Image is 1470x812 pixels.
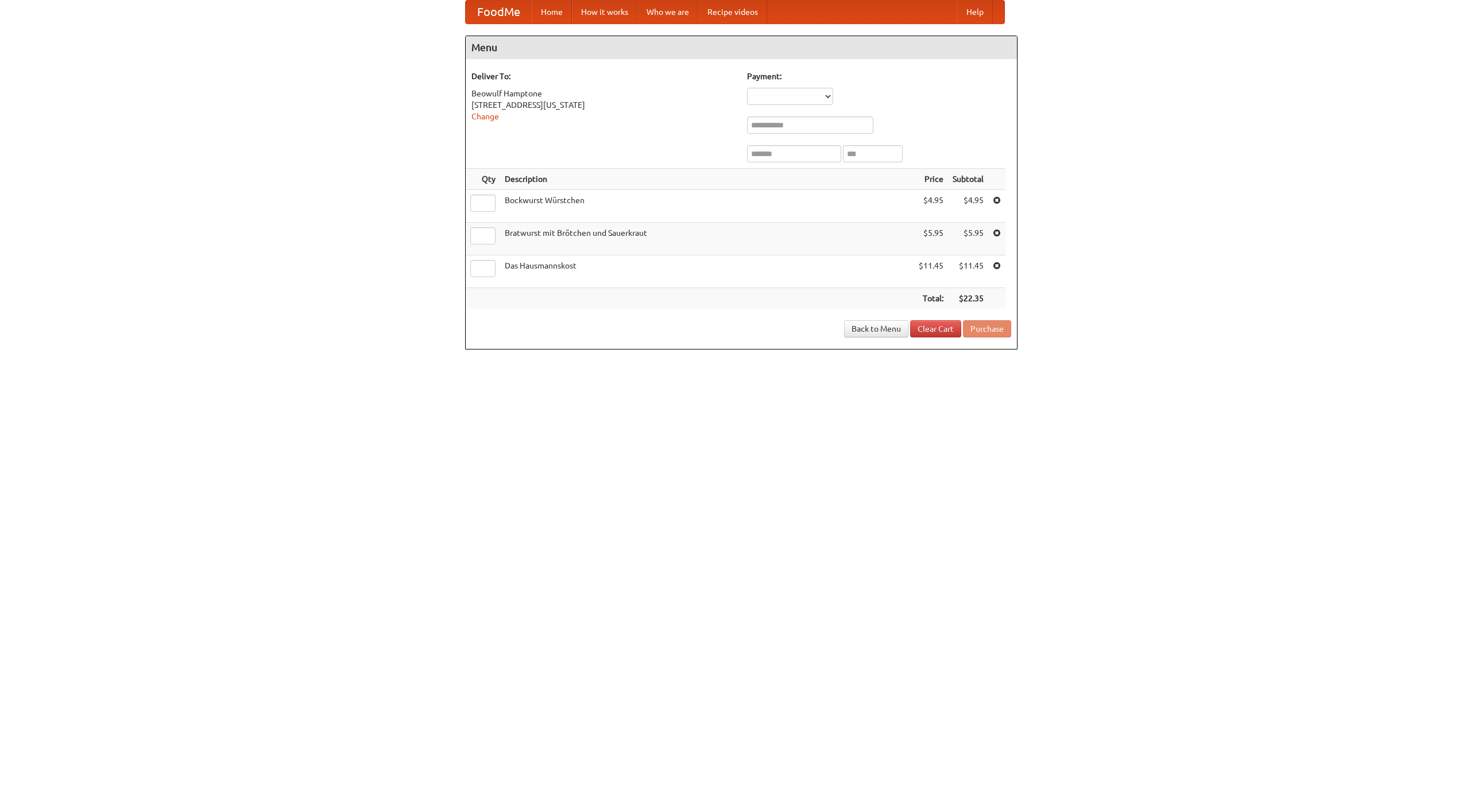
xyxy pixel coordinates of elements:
[466,1,532,24] a: FoodMe
[500,223,914,255] td: Bratwurst mit Brötchen und Sauerkraut
[948,288,988,309] th: $22.35
[572,1,637,24] a: How it works
[471,112,499,121] a: Change
[698,1,767,24] a: Recipe videos
[500,169,914,190] th: Description
[948,169,988,190] th: Subtotal
[747,71,1011,82] h5: Payment:
[466,169,500,190] th: Qty
[948,223,988,255] td: $5.95
[532,1,572,24] a: Home
[957,1,993,24] a: Help
[948,255,988,288] td: $11.45
[471,99,736,111] div: [STREET_ADDRESS][US_STATE]
[948,190,988,223] td: $4.95
[914,255,948,288] td: $11.45
[914,169,948,190] th: Price
[844,320,908,337] a: Back to Menu
[471,88,736,99] div: Beowulf Hamptone
[466,36,1017,59] h4: Menu
[914,288,948,309] th: Total:
[500,255,914,288] td: Das Hausmannskost
[910,320,961,337] a: Clear Cart
[637,1,698,24] a: Who we are
[914,190,948,223] td: $4.95
[914,223,948,255] td: $5.95
[471,71,736,82] h5: Deliver To:
[963,320,1011,337] button: Purchase
[500,190,914,223] td: Bockwurst Würstchen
